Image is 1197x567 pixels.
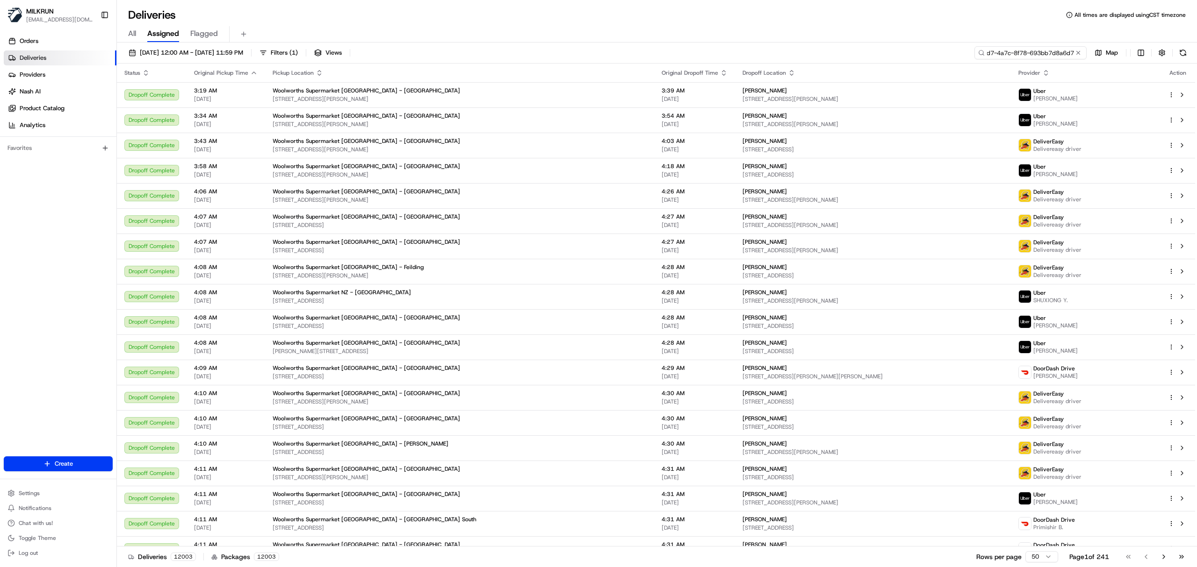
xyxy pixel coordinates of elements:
[743,263,787,271] span: [PERSON_NAME]
[743,171,1003,178] span: [STREET_ADDRESS]
[194,398,258,405] span: [DATE]
[743,289,787,296] span: [PERSON_NAME]
[194,347,258,355] span: [DATE]
[976,552,1022,561] p: Rows per page
[1019,164,1031,177] img: uber-new-logo.jpeg
[662,314,728,321] span: 4:28 AM
[271,49,298,57] span: Filters
[743,541,787,548] span: [PERSON_NAME]
[273,499,647,506] span: [STREET_ADDRESS]
[4,84,116,99] a: Nash AI
[325,49,342,57] span: Views
[124,46,247,59] button: [DATE] 12:00 AM - [DATE] 11:59 PM
[273,188,460,195] span: Woolworths Supermarket [GEOGRAPHIC_DATA] - [GEOGRAPHIC_DATA]
[1033,314,1046,322] span: Uber
[255,46,302,59] button: Filters(1)
[743,238,787,246] span: [PERSON_NAME]
[662,541,728,548] span: 4:31 AM
[273,339,460,347] span: Woolworths Supermarket [GEOGRAPHIC_DATA] - [GEOGRAPHIC_DATA]
[1033,541,1075,549] span: DoorDash Drive
[662,263,728,271] span: 4:28 AM
[194,516,258,523] span: 4:11 AM
[4,67,116,82] a: Providers
[743,423,1003,431] span: [STREET_ADDRESS]
[743,490,787,498] span: [PERSON_NAME]
[273,247,647,254] span: [STREET_ADDRESS]
[273,516,476,523] span: Woolworths Supermarket [GEOGRAPHIC_DATA] - [GEOGRAPHIC_DATA] South
[743,297,1003,305] span: [STREET_ADDRESS][PERSON_NAME]
[662,516,728,523] span: 4:31 AM
[1019,467,1031,479] img: delivereasy_logo.png
[4,101,116,116] a: Product Catalog
[662,272,728,279] span: [DATE]
[1033,524,1075,531] span: Primishir B.
[662,238,728,246] span: 4:27 AM
[194,87,258,94] span: 3:19 AM
[4,141,113,156] div: Favorites
[662,347,728,355] span: [DATE]
[273,398,647,405] span: [STREET_ADDRESS][PERSON_NAME]
[55,460,73,468] span: Create
[1033,239,1064,246] span: DeliverEasy
[662,373,728,380] span: [DATE]
[194,112,258,120] span: 3:34 AM
[19,504,51,512] span: Notifications
[662,95,728,103] span: [DATE]
[743,465,787,473] span: [PERSON_NAME]
[662,289,728,296] span: 4:28 AM
[273,490,460,498] span: Woolworths Supermarket [GEOGRAPHIC_DATA] - [GEOGRAPHIC_DATA]
[1033,340,1046,347] span: Uber
[273,196,647,204] span: [STREET_ADDRESS][PERSON_NAME]
[1033,213,1064,221] span: DeliverEasy
[273,238,460,246] span: Woolworths Supermarket [GEOGRAPHIC_DATA] - [GEOGRAPHIC_DATA]
[26,16,93,23] button: [EMAIL_ADDRESS][DOMAIN_NAME]
[194,146,258,153] span: [DATE]
[1090,46,1122,59] button: Map
[20,37,38,45] span: Orders
[1033,322,1078,329] span: [PERSON_NAME]
[662,423,728,431] span: [DATE]
[194,289,258,296] span: 4:08 AM
[273,95,647,103] span: [STREET_ADDRESS][PERSON_NAME]
[4,546,113,560] button: Log out
[194,238,258,246] span: 4:07 AM
[662,87,728,94] span: 3:39 AM
[662,247,728,254] span: [DATE]
[19,534,56,542] span: Toggle Theme
[4,456,113,471] button: Create
[743,272,1003,279] span: [STREET_ADDRESS]
[194,524,258,532] span: [DATE]
[974,46,1087,59] input: Type to search
[4,118,116,133] a: Analytics
[662,415,728,422] span: 4:30 AM
[1033,297,1068,304] span: SHUXIONG Y.
[743,120,1003,128] span: [STREET_ADDRESS][PERSON_NAME]
[1033,423,1082,430] span: Delivereasy driver
[124,69,140,77] span: Status
[662,474,728,481] span: [DATE]
[662,499,728,506] span: [DATE]
[743,524,1003,532] span: [STREET_ADDRESS]
[1033,491,1046,498] span: Uber
[4,532,113,545] button: Toggle Theme
[1033,120,1078,128] span: [PERSON_NAME]
[194,474,258,481] span: [DATE]
[743,499,1003,506] span: [STREET_ADDRESS][PERSON_NAME]
[1033,87,1046,95] span: Uber
[1019,391,1031,404] img: delivereasy_logo.png
[4,502,113,515] button: Notifications
[194,541,258,548] span: 4:11 AM
[1019,291,1031,303] img: uber-new-logo.jpeg
[194,373,258,380] span: [DATE]
[743,415,787,422] span: [PERSON_NAME]
[194,263,258,271] span: 4:08 AM
[1033,516,1075,524] span: DoorDash Drive
[20,104,65,113] span: Product Catalog
[273,120,647,128] span: [STREET_ADDRESS][PERSON_NAME]
[194,499,258,506] span: [DATE]
[1033,466,1064,473] span: DeliverEasy
[743,516,787,523] span: [PERSON_NAME]
[273,440,448,447] span: Woolworths Supermarket [GEOGRAPHIC_DATA] - [PERSON_NAME]
[662,448,728,456] span: [DATE]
